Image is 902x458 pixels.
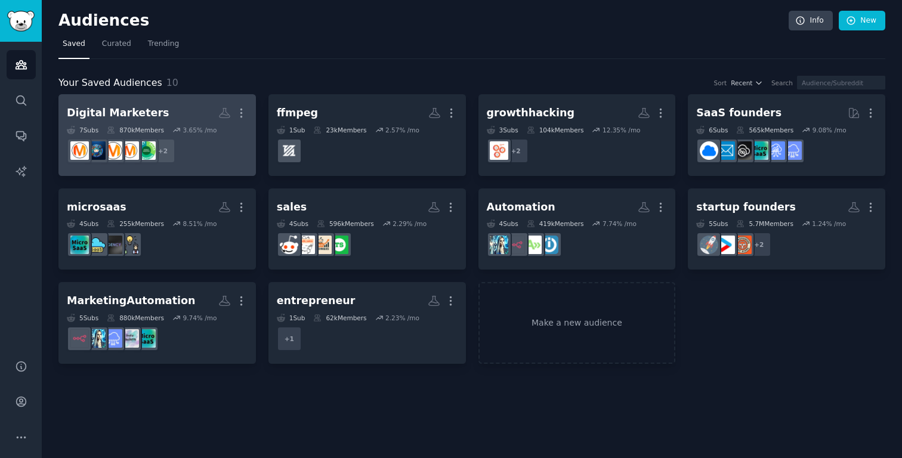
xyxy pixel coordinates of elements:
img: SaaS_Email_Marketing [716,141,735,160]
img: EntrepreneurRideAlong [733,236,752,254]
a: New [839,11,885,31]
div: 104k Members [527,126,584,134]
a: MarketingAutomation5Subs880kMembers9.74% /momicrosaasindiehackersSaaSautomationn8n [58,282,256,364]
div: 8.51 % /mo [183,219,217,228]
div: 6 Sub s [696,126,728,134]
img: automation [490,236,508,254]
img: microsaas [70,236,89,254]
img: NoCodeSaaS [733,141,752,160]
div: 5 Sub s [67,314,98,322]
div: 1 Sub [277,126,305,134]
img: content_marketing [104,141,122,160]
div: + 2 [503,138,529,163]
a: microsaas4Subs255kMembers8.51% /mogrowmybusinessagencymicro_saasmicrosaas [58,188,256,270]
img: DigitalMarketing [70,141,89,160]
a: Curated [98,35,135,59]
div: microsaas [67,200,126,215]
img: GrowthHacking [490,141,508,160]
div: 7.74 % /mo [603,219,637,228]
div: + 2 [746,232,771,257]
div: startup founders [696,200,796,215]
div: 2.23 % /mo [385,314,419,322]
img: microsaas [750,141,768,160]
img: SaaSSales [767,141,785,160]
div: 4 Sub s [67,219,98,228]
img: techsales [330,236,348,254]
div: sales [277,200,307,215]
div: entrepreneur [277,293,356,308]
img: B2BSaaS [700,141,718,160]
img: indiehackers [121,329,139,348]
div: 4 Sub s [487,219,518,228]
div: + 1 [277,326,302,351]
img: b2b_sales [296,236,315,254]
a: startup founders5Subs5.7MMembers1.24% /mo+2EntrepreneurRideAlongstartupstartups [688,188,885,270]
img: salestechniques [313,236,332,254]
img: n8n [70,329,89,348]
img: Integromat [540,236,558,254]
div: 880k Members [107,314,164,322]
a: Saved [58,35,89,59]
button: Recent [731,79,763,87]
h2: Audiences [58,11,789,30]
div: SaaS founders [696,106,781,120]
div: MarketingAutomation [67,293,196,308]
div: 419k Members [527,219,584,228]
div: 596k Members [317,219,374,228]
a: Info [789,11,833,31]
img: GummySearch logo [7,11,35,32]
span: Trending [148,39,179,49]
a: Automation4Subs419kMembers7.74% /moIntegromatAutomaten8nautomation [478,188,676,270]
div: 3.65 % /mo [183,126,217,134]
div: + 2 [150,138,175,163]
div: 255k Members [107,219,164,228]
div: Search [771,79,793,87]
div: 1 Sub [277,314,305,322]
div: 2.57 % /mo [385,126,419,134]
div: Digital Marketers [67,106,169,120]
img: SaaS [104,329,122,348]
img: AskMarketing [121,141,139,160]
img: Automate [523,236,542,254]
div: 62k Members [313,314,366,322]
span: Saved [63,39,85,49]
div: 2.29 % /mo [393,219,427,228]
div: 3 Sub s [487,126,518,134]
img: startups [700,236,718,254]
img: micro_saas [87,236,106,254]
img: agency [104,236,122,254]
a: Trending [144,35,183,59]
div: 565k Members [736,126,793,134]
img: microsaas [137,329,156,348]
div: 870k Members [107,126,164,134]
img: ffmpeg [280,141,298,160]
div: 12.35 % /mo [603,126,641,134]
div: ffmpeg [277,106,318,120]
img: sales [280,236,298,254]
span: Your Saved Audiences [58,76,162,91]
input: Audience/Subreddit [797,76,885,89]
a: growthhacking3Subs104kMembers12.35% /mo+2GrowthHacking [478,94,676,176]
a: Digital Marketers7Subs870kMembers3.65% /mo+2ProductMarketingAskMarketingcontent_marketingdigital_... [58,94,256,176]
a: SaaS founders6Subs565kMembers9.08% /moSaaSSaaSSalesmicrosaasNoCodeSaaSSaaS_Email_MarketingB2BSaaS [688,94,885,176]
span: Curated [102,39,131,49]
img: digital_marketing [87,141,106,160]
div: 5.7M Members [736,219,793,228]
span: Recent [731,79,752,87]
div: 9.08 % /mo [813,126,847,134]
a: ffmpeg1Sub23kMembers2.57% /moffmpeg [268,94,466,176]
div: 4 Sub s [277,219,308,228]
img: growmybusiness [121,236,139,254]
img: n8n [506,236,525,254]
div: 7 Sub s [67,126,98,134]
div: Automation [487,200,555,215]
div: Sort [714,79,727,87]
div: 5 Sub s [696,219,728,228]
a: sales4Subs596kMembers2.29% /motechsalessalestechniquesb2b_salessales [268,188,466,270]
img: startup [716,236,735,254]
img: SaaS [783,141,802,160]
div: 23k Members [313,126,366,134]
div: growthhacking [487,106,574,120]
img: ProductMarketing [137,141,156,160]
div: 1.24 % /mo [812,219,846,228]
